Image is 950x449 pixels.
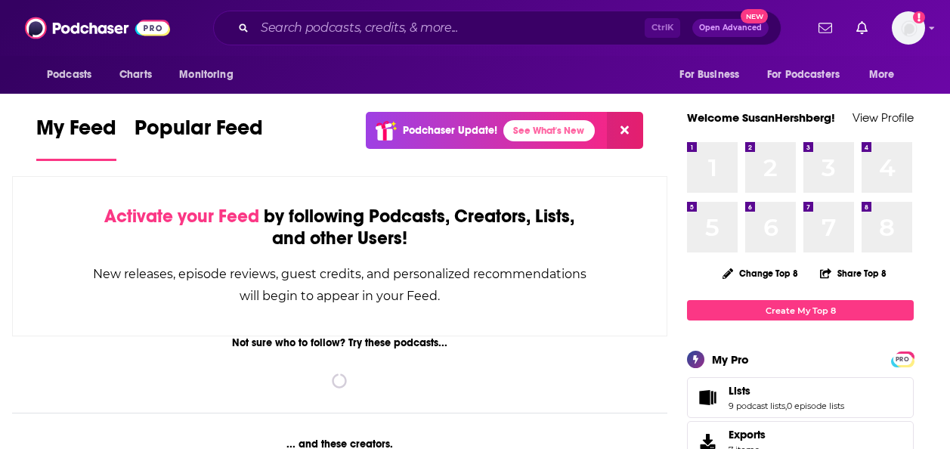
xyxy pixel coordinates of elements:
[669,60,758,89] button: open menu
[869,64,895,85] span: More
[179,64,233,85] span: Monitoring
[757,60,862,89] button: open menu
[712,352,749,367] div: My Pro
[679,64,739,85] span: For Business
[729,428,766,441] span: Exports
[88,263,591,307] div: New releases, episode reviews, guest credits, and personalized recommendations will begin to appe...
[692,387,723,408] a: Lists
[25,14,170,42] img: Podchaser - Follow, Share and Rate Podcasts
[169,60,252,89] button: open menu
[713,264,807,283] button: Change Top 8
[893,353,911,364] a: PRO
[119,64,152,85] span: Charts
[892,11,925,45] span: Logged in as SusanHershberg
[853,110,914,125] a: View Profile
[645,18,680,38] span: Ctrl K
[135,115,263,161] a: Popular Feed
[893,354,911,365] span: PRO
[729,384,844,398] a: Lists
[819,259,887,288] button: Share Top 8
[403,124,497,137] p: Podchaser Update!
[859,60,914,89] button: open menu
[687,110,835,125] a: Welcome SusanHershberg!
[850,15,874,41] a: Show notifications dropdown
[687,300,914,320] a: Create My Top 8
[36,115,116,150] span: My Feed
[729,384,750,398] span: Lists
[785,401,787,411] span: ,
[892,11,925,45] button: Show profile menu
[104,205,259,228] span: Activate your Feed
[255,16,645,40] input: Search podcasts, credits, & more...
[36,115,116,161] a: My Feed
[913,11,925,23] svg: Add a profile image
[135,115,263,150] span: Popular Feed
[687,377,914,418] span: Lists
[213,11,781,45] div: Search podcasts, credits, & more...
[787,401,844,411] a: 0 episode lists
[741,9,768,23] span: New
[692,19,769,37] button: Open AdvancedNew
[47,64,91,85] span: Podcasts
[503,120,595,141] a: See What's New
[110,60,161,89] a: Charts
[699,24,762,32] span: Open Advanced
[812,15,838,41] a: Show notifications dropdown
[767,64,840,85] span: For Podcasters
[892,11,925,45] img: User Profile
[36,60,111,89] button: open menu
[88,206,591,249] div: by following Podcasts, Creators, Lists, and other Users!
[729,401,785,411] a: 9 podcast lists
[12,336,667,349] div: Not sure who to follow? Try these podcasts...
